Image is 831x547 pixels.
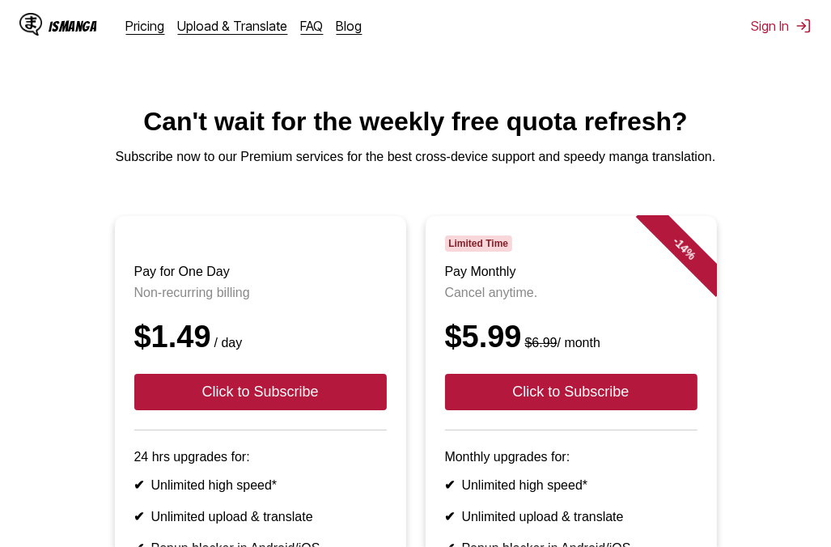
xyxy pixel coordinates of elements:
a: Upload & Translate [178,18,288,34]
span: Limited Time [445,235,512,252]
a: Pricing [126,18,165,34]
button: Click to Subscribe [445,374,697,410]
b: ✔ [134,478,145,492]
p: Monthly upgrades for: [445,450,697,464]
h1: Can't wait for the weekly free quota refresh? [13,107,818,137]
h3: Pay Monthly [445,265,697,279]
small: / day [211,336,243,350]
li: Unlimited upload & translate [445,509,697,524]
s: $6.99 [525,336,558,350]
div: - 14 % [635,200,732,297]
img: Sign out [795,18,812,34]
p: Cancel anytime. [445,286,697,300]
p: 24 hrs upgrades for: [134,450,387,464]
h3: Pay for One Day [134,265,387,279]
a: FAQ [301,18,324,34]
a: IsManga LogoIsManga [19,13,126,39]
button: Click to Subscribe [134,374,387,410]
li: Unlimited upload & translate [134,509,387,524]
li: Unlimited high speed* [445,477,697,493]
p: Non-recurring billing [134,286,387,300]
li: Unlimited high speed* [134,477,387,493]
img: IsManga Logo [19,13,42,36]
a: Blog [337,18,363,34]
p: Subscribe now to our Premium services for the best cross-device support and speedy manga translat... [13,150,818,164]
small: / month [522,336,600,350]
div: $5.99 [445,320,697,354]
button: Sign In [751,18,812,34]
b: ✔ [445,478,456,492]
b: ✔ [134,510,145,524]
div: $1.49 [134,320,387,354]
div: IsManga [49,19,97,34]
b: ✔ [445,510,456,524]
